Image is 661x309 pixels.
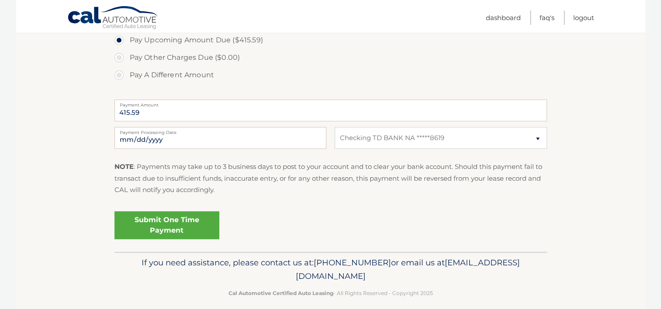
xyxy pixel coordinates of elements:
a: Cal Automotive [67,6,159,31]
p: - All Rights Reserved - Copyright 2025 [120,288,541,298]
label: Payment Amount [114,100,547,106]
strong: NOTE [114,162,134,171]
a: Dashboard [486,10,521,25]
a: FAQ's [540,10,554,25]
p: If you need assistance, please contact us at: or email us at [120,256,541,284]
label: Pay A Different Amount [114,66,547,84]
a: Logout [573,10,594,25]
input: Payment Amount [114,100,547,121]
strong: Cal Automotive Certified Auto Leasing [228,290,333,296]
label: Payment Processing Date [114,127,326,134]
span: [PHONE_NUMBER] [314,257,391,268]
label: Pay Other Charges Due ($0.00) [114,49,547,66]
input: Payment Date [114,127,326,149]
p: : Payments may take up to 3 business days to post to your account and to clear your bank account.... [114,161,547,196]
label: Pay Upcoming Amount Due ($415.59) [114,31,547,49]
a: Submit One Time Payment [114,211,219,239]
